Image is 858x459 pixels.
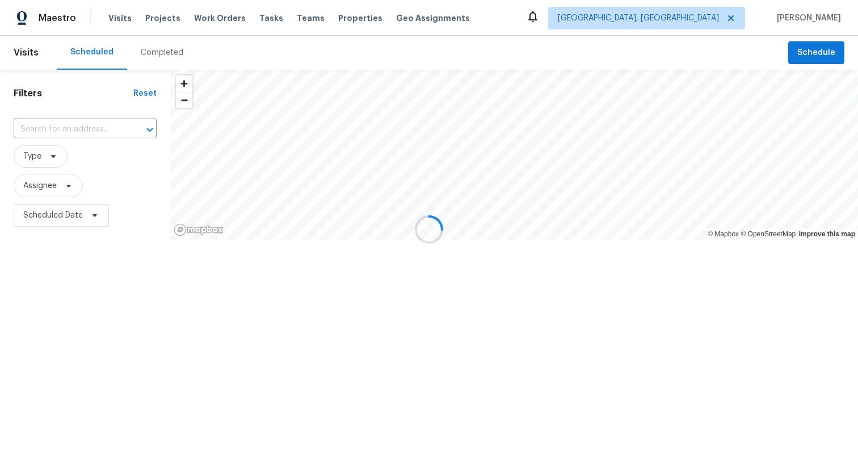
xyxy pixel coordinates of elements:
a: OpenStreetMap [741,230,796,238]
a: Improve this map [799,230,855,238]
a: Mapbox homepage [174,223,224,236]
button: Zoom in [176,75,192,92]
button: Zoom out [176,92,192,108]
a: Mapbox [708,230,739,238]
